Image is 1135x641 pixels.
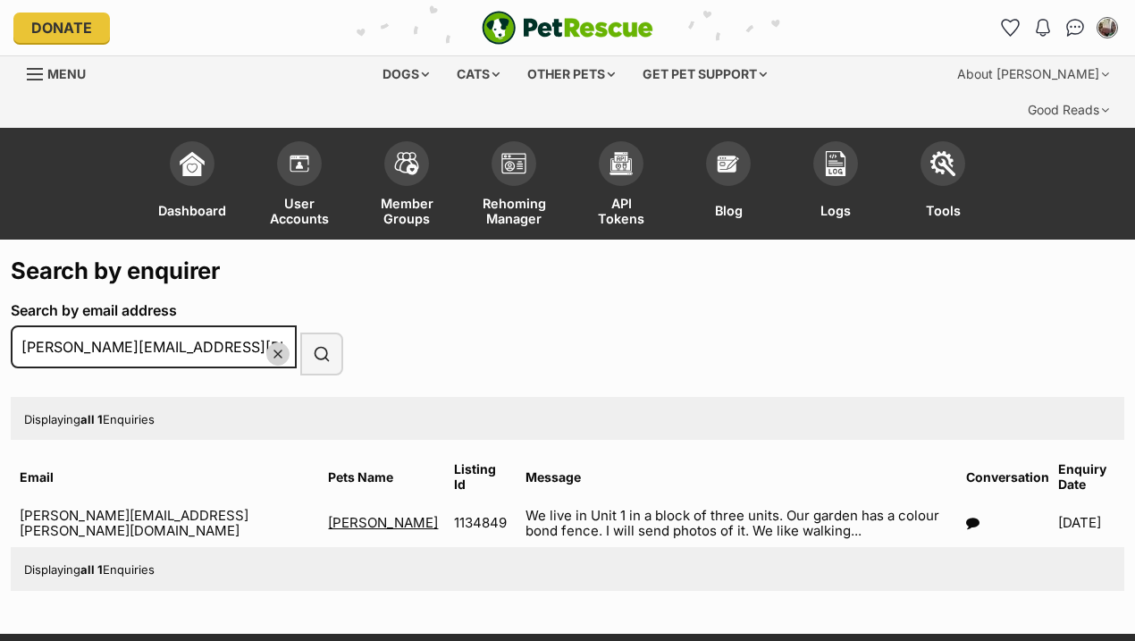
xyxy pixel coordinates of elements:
div: Dogs [370,56,441,92]
a: Dashboard [139,132,246,240]
span: Menu [47,66,86,81]
a: User Accounts [246,132,353,240]
span: Member Groups [375,195,438,226]
a: [PERSON_NAME] [328,514,438,531]
button: Notifications [1029,13,1057,42]
div: Get pet support [630,56,779,92]
a: Member Groups [353,132,460,240]
td: We live in Unit 1 in a block of three units. Our garden has a colour bond fence. I will send phot... [518,501,958,546]
a: Tools [889,132,996,240]
span: Rehoming Manager [483,195,546,226]
img: api-icon-849e3a9e6f871e3acf1f60245d25b4cd0aad652aa5f5372336901a6a67317bd8.svg [609,151,634,176]
div: Good Reads [1015,92,1122,128]
a: PetRescue [482,11,653,45]
th: Pets Name [321,455,445,498]
img: members-icon-d6bcda0bfb97e5ba05b48644448dc2971f67d37433e5abca221da40c41542bd5.svg [287,151,312,176]
a: Rehoming Manager [460,132,567,240]
img: Susan Irwin profile pic [1098,19,1116,37]
a: Favourites [996,13,1025,42]
img: group-profile-icon-3fa3cf56718a62981997c0bc7e787c4b2cf8bcc04b72c1350f741eb67cf2f40e.svg [501,153,526,174]
a: Blog [675,132,782,240]
td: 1134849 [447,501,516,546]
th: Listing Id [447,455,516,498]
span: Blog [715,195,743,226]
span: Logs [820,195,851,226]
span: Dashboard [158,195,226,226]
img: blogs-icon-e71fceff818bbaa76155c998696f2ea9b8fc06abc828b24f45ee82a475c2fd99.svg [716,151,741,176]
div: Other pets [515,56,627,92]
th: Enquiry Date [1058,455,1122,498]
img: chat-41dd97257d64d25036548639549fe6c8038ab92f7586957e7f3b1b290dea8141.svg [1066,19,1085,37]
h1: Search by enquirer [11,255,1124,286]
strong: all 1 [80,412,103,426]
button: My account [1093,13,1122,42]
img: tools-icon-677f8b7d46040df57c17cb185196fc8e01b2b03676c49af7ba82c462532e62ee.svg [930,151,955,176]
span: API Tokens [590,195,652,226]
img: dashboard-icon-eb2f2d2d3e046f16d808141f083e7271f6b2e854fb5c12c21221c1fb7104beca.svg [180,151,205,176]
td: [PERSON_NAME][EMAIL_ADDRESS][PERSON_NAME][DOMAIN_NAME] [13,501,319,546]
th: Message [518,455,958,498]
img: notifications-46538b983faf8c2785f20acdc204bb7945ddae34d4c08c2a6579f10ce5e182be.svg [1036,19,1050,37]
label: Search by email address [11,302,297,318]
a: API Tokens [567,132,675,240]
a: Logs [782,132,889,240]
th: Conversation [959,455,1056,498]
span: Displaying Enquiries [24,412,155,426]
div: About [PERSON_NAME] [945,56,1122,92]
img: logo-e224e6f780fb5917bec1dbf3a21bbac754714ae5b6737aabdf751b685950b380.svg [482,11,653,45]
span: Displaying Enquiries [24,562,155,577]
img: team-members-icon-5396bd8760b3fe7c0b43da4ab00e1e3bb1a5d9ba89233759b79545d2d3fc5d0d.svg [394,152,419,175]
ul: Account quick links [996,13,1122,42]
td: [DATE] [1058,501,1122,546]
div: Cats [444,56,512,92]
span: Tools [926,195,961,226]
a: Menu [27,56,98,89]
span: User Accounts [268,195,331,226]
a: Conversations [1061,13,1089,42]
a: Donate [13,13,110,43]
th: Email [13,455,319,498]
strong: all 1 [80,562,103,577]
img: logs-icon-5bf4c29380941ae54b88474b1138927238aebebbc450bc62c8517511492d5a22.svg [823,151,848,176]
